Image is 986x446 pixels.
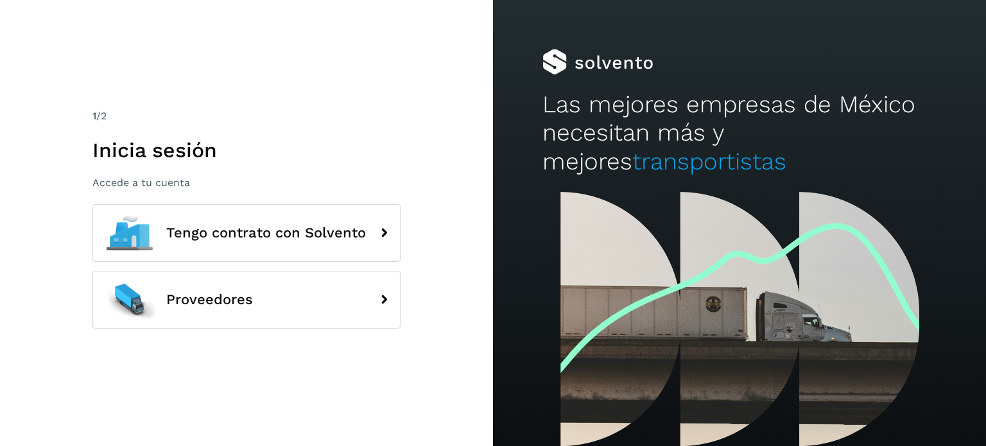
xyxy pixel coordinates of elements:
[92,108,401,124] div: /2
[92,271,401,329] button: Proveedores
[92,138,401,162] h1: Inicia sesión
[166,292,253,307] span: Proveedores
[166,225,366,241] span: Tengo contrato con Solvento
[542,90,937,176] h2: Las mejores empresas de México necesitan más y mejores
[92,204,401,262] button: Tengo contrato con Solvento
[92,176,401,189] p: Accede a tu cuenta
[92,110,96,122] span: 1
[632,148,786,175] span: transportistas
